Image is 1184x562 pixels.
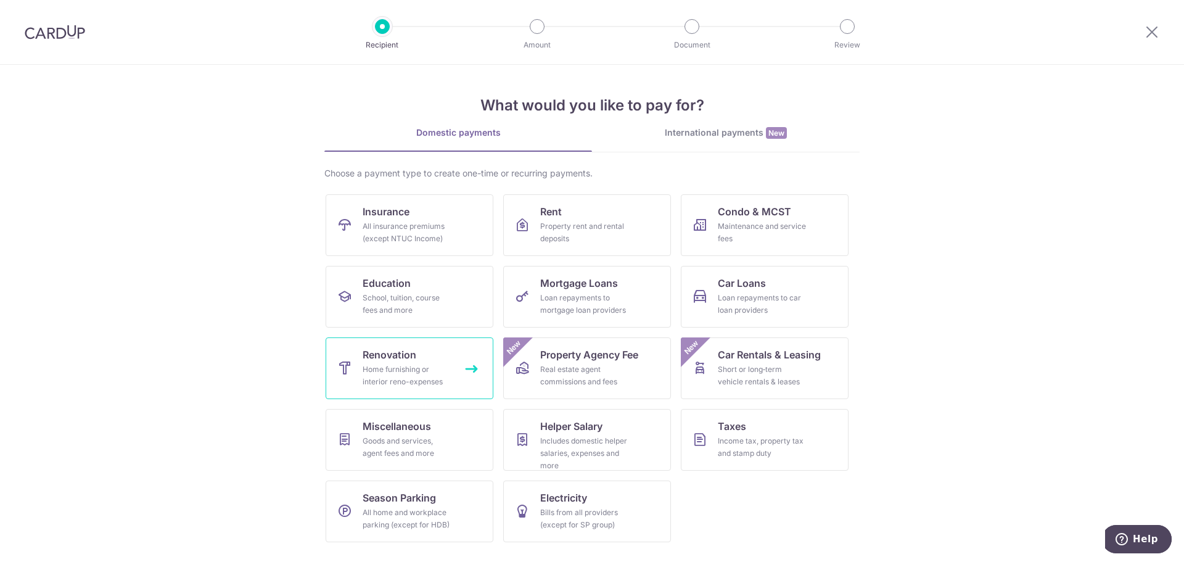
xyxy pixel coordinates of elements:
[363,276,411,291] span: Education
[718,363,807,388] div: Short or long‑term vehicle rentals & leases
[504,337,524,358] span: New
[326,409,493,471] a: MiscellaneousGoods and services, agent fees and more
[324,126,592,139] div: Domestic payments
[326,194,493,256] a: InsuranceAll insurance premiums (except NTUC Income)
[503,409,671,471] a: Helper SalaryIncludes domestic helper salaries, expenses and more
[363,506,451,531] div: All home and workplace parking (except for HDB)
[718,204,791,219] span: Condo & MCST
[681,194,849,256] a: Condo & MCSTMaintenance and service fees
[681,266,849,328] a: Car LoansLoan repayments to car loan providers
[25,25,85,39] img: CardUp
[326,266,493,328] a: EducationSchool, tuition, course fees and more
[363,204,409,219] span: Insurance
[326,337,493,399] a: RenovationHome furnishing or interior reno-expenses
[718,220,807,245] div: Maintenance and service fees
[363,435,451,460] div: Goods and services, agent fees and more
[681,409,849,471] a: TaxesIncome tax, property tax and stamp duty
[540,347,638,362] span: Property Agency Fee
[363,292,451,316] div: School, tuition, course fees and more
[681,337,849,399] a: Car Rentals & LeasingShort or long‑term vehicle rentals & leasesNew
[681,337,702,358] span: New
[326,481,493,542] a: Season ParkingAll home and workplace parking (except for HDB)
[540,220,629,245] div: Property rent and rental deposits
[324,167,860,180] div: Choose a payment type to create one-time or recurring payments.
[503,481,671,542] a: ElectricityBills from all providers (except for SP group)
[718,292,807,316] div: Loan repayments to car loan providers
[491,39,583,51] p: Amount
[540,506,629,531] div: Bills from all providers (except for SP group)
[540,490,587,505] span: Electricity
[718,419,746,434] span: Taxes
[540,204,562,219] span: Rent
[718,276,766,291] span: Car Loans
[363,490,436,505] span: Season Parking
[28,9,53,20] span: Help
[363,220,451,245] div: All insurance premiums (except NTUC Income)
[802,39,893,51] p: Review
[503,337,671,399] a: Property Agency FeeReal estate agent commissions and feesNew
[540,292,629,316] div: Loan repayments to mortgage loan providers
[766,127,787,139] span: New
[337,39,428,51] p: Recipient
[592,126,860,139] div: International payments
[363,363,451,388] div: Home furnishing or interior reno-expenses
[540,435,629,472] div: Includes domestic helper salaries, expenses and more
[1105,525,1172,556] iframe: Opens a widget where you can find more information
[646,39,738,51] p: Document
[363,419,431,434] span: Miscellaneous
[540,419,602,434] span: Helper Salary
[718,435,807,460] div: Income tax, property tax and stamp duty
[540,363,629,388] div: Real estate agent commissions and fees
[503,194,671,256] a: RentProperty rent and rental deposits
[503,266,671,328] a: Mortgage LoansLoan repayments to mortgage loan providers
[324,94,860,117] h4: What would you like to pay for?
[540,276,618,291] span: Mortgage Loans
[363,347,416,362] span: Renovation
[718,347,821,362] span: Car Rentals & Leasing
